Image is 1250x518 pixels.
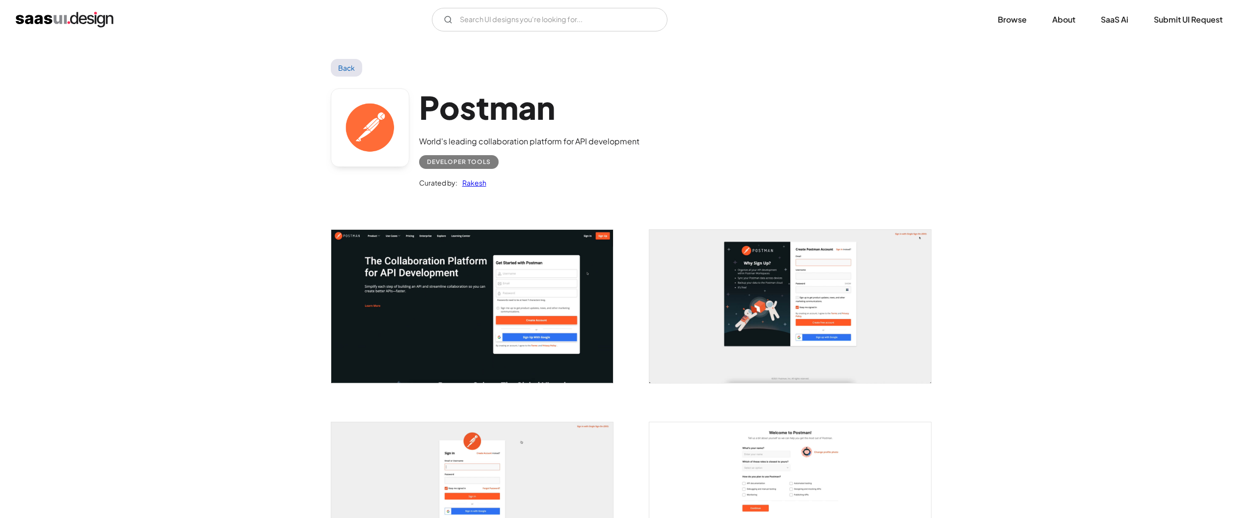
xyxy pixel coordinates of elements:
[331,230,613,382] a: open lightbox
[419,177,457,189] div: Curated by:
[419,88,639,126] h1: Postman
[1142,9,1234,30] a: Submit UI Request
[419,136,639,147] div: World's leading collaboration platform for API development
[1089,9,1140,30] a: SaaS Ai
[16,12,113,27] a: home
[427,156,491,168] div: Developer tools
[986,9,1038,30] a: Browse
[1040,9,1087,30] a: About
[432,8,667,31] input: Search UI designs you're looking for...
[649,230,931,382] img: 602764c6add01c3d077d221f_Postman%20create%20account.jpg
[331,230,613,382] img: 602764c6400a92ca9c5b1f23_Postman%20Sign%20up.jpg
[331,59,363,77] a: Back
[432,8,667,31] form: Email Form
[649,230,931,382] a: open lightbox
[457,177,486,189] a: Rakesh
